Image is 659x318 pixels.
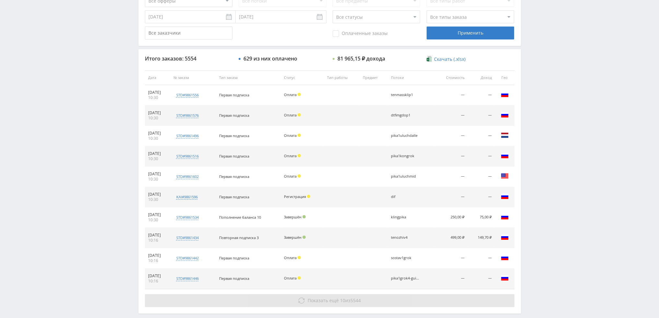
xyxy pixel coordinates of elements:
td: 250,00 ₽ [435,207,468,228]
span: Первая подписка [219,174,249,179]
th: Доход [468,71,495,85]
span: Первая подписка [219,194,249,199]
div: std#9861534 [176,215,198,220]
span: Первая подписка [219,93,249,97]
span: Подтвержден [302,236,306,239]
span: Холд [307,195,310,198]
td: 75,00 ₽ [468,207,495,228]
span: Первая подписка [219,256,249,260]
div: 10:30 [148,136,167,141]
td: — [468,146,495,167]
span: Холд [298,174,301,178]
span: Повторная подписка 3 [219,235,259,240]
div: dif [391,195,420,199]
td: — [468,167,495,187]
span: Подтвержден [302,215,306,218]
div: std#9861434 [176,235,198,240]
td: — [468,269,495,289]
th: Дата [145,71,170,85]
td: — [435,146,468,167]
span: Холд [298,276,301,280]
span: Холд [298,113,301,116]
span: Холд [298,134,301,137]
div: 629 из них оплачено [243,56,297,61]
div: [DATE] [148,151,167,156]
img: rus.png [501,254,509,261]
div: [DATE] [148,90,167,95]
img: rus.png [501,274,509,282]
div: 10:16 [148,238,167,243]
td: — [435,105,468,126]
div: [DATE] [148,171,167,177]
div: [DATE] [148,131,167,136]
td: — [435,85,468,105]
span: Регистрация [284,194,306,199]
th: Тип работы [324,71,359,85]
div: std#9861516 [176,154,198,159]
th: Статус [281,71,324,85]
div: tenozhiv4 [391,236,420,240]
div: std#9861496 [176,133,198,138]
span: Оплата [284,174,297,179]
img: rus.png [501,152,509,159]
td: — [435,248,468,269]
span: Холд [298,256,301,259]
div: [DATE] [148,110,167,115]
div: 10:16 [148,258,167,263]
div: klingpika [391,215,420,219]
td: — [435,167,468,187]
span: Оплата [284,153,297,158]
th: Потоки [388,71,435,85]
img: rus.png [501,192,509,200]
div: kai#9861596 [176,194,197,200]
td: — [468,187,495,207]
td: 149,70 ₽ [468,228,495,248]
td: — [435,126,468,146]
div: [DATE] [148,273,167,279]
th: Стоимость [435,71,468,85]
span: Оплата [284,255,297,260]
td: — [435,187,468,207]
div: tenmassklip1 [391,93,420,97]
span: Пополнение баланса 10 [219,215,261,220]
div: Применить [427,27,514,39]
span: из [308,297,361,303]
span: 5544 [350,297,361,303]
th: Тип заказа [216,71,281,85]
div: std#9861442 [176,256,198,261]
img: xlsx [427,56,432,62]
span: Оплата [284,276,297,280]
span: Показать ещё [308,297,339,303]
span: Первая подписка [219,276,249,281]
td: — [468,126,495,146]
td: — [435,269,468,289]
div: pika1uluchmid [391,174,420,179]
img: rus.png [501,213,509,221]
span: Оплаченные заказы [333,30,388,37]
div: [DATE] [148,212,167,217]
div: 10:30 [148,177,167,182]
div: std#9861556 [176,93,198,98]
img: rus.png [501,233,509,241]
div: pika1grok4-guide [391,276,420,280]
button: Показать ещё 10из5544 [145,294,514,307]
span: Оплата [284,133,297,138]
img: usa.png [501,172,509,180]
div: pika1kongrok [391,154,420,158]
div: 10:30 [148,95,167,100]
div: std#9861446 [176,276,198,281]
div: [DATE] [148,233,167,238]
img: nld.png [501,131,509,139]
th: № заказа [170,71,216,85]
div: [DATE] [148,192,167,197]
div: 10:30 [148,217,167,223]
th: Предмет [359,71,388,85]
div: pika1uluchdalle [391,134,420,138]
div: Итого заказов: 5554 [145,56,232,61]
td: — [468,248,495,269]
div: 81 965,15 ₽ дохода [337,56,385,61]
td: — [468,105,495,126]
input: Все заказчики [145,27,232,39]
div: dtfimgdop1 [391,113,420,117]
span: Оплата [284,113,297,117]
